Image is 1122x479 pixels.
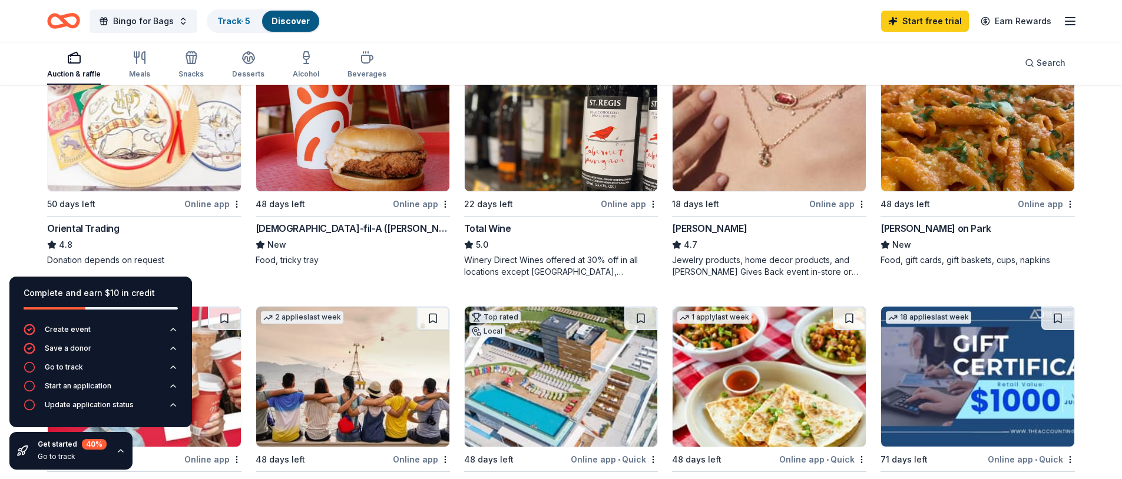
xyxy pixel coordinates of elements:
div: 1 apply last week [677,311,752,324]
div: Donation depends on request [47,254,241,266]
button: Start an application [24,380,178,399]
div: Online app [601,197,658,211]
div: Auction & raffle [47,69,101,79]
span: • [618,455,620,464]
img: Image for Let's Roam [256,307,449,447]
div: Oriental Trading [47,221,120,235]
a: Image for Oriental TradingTop rated16 applieslast week50 days leftOnline appOriental Trading4.8Do... [47,51,241,266]
div: 22 days left [464,197,513,211]
div: Alcohol [293,69,319,79]
div: Get started [38,439,107,450]
div: 40 % [82,439,107,450]
div: Local [469,325,505,337]
button: Create event [24,324,178,342]
div: Winery Direct Wines offered at 30% off in all locations except [GEOGRAPHIC_DATA], [GEOGRAPHIC_DAT... [464,254,658,278]
img: Image for Oriental Trading [48,51,241,191]
div: Desserts [232,69,264,79]
div: Online app Quick [571,452,658,467]
a: Image for Kendra ScottTop rated8 applieslast week18 days leftOnline app[PERSON_NAME]4.7Jewelry pr... [672,51,866,278]
div: Meals [129,69,150,79]
div: Jewelry products, home decor products, and [PERSON_NAME] Gives Back event in-store or online (or ... [672,254,866,278]
div: Food, gift cards, gift baskets, cups, napkins [881,254,1075,266]
a: Image for Matera’s on ParkLocal48 days leftOnline app[PERSON_NAME] on ParkNewFood, gift cards, gi... [881,51,1075,266]
div: Online app [1018,197,1075,211]
img: Image for The Accounting Doctor [881,307,1074,447]
img: Image for Total Wine [465,51,658,191]
button: Desserts [232,46,264,85]
div: 50 days left [47,197,95,211]
div: Online app [184,197,241,211]
div: Online app [393,197,450,211]
span: 4.7 [684,238,697,252]
button: Alcohol [293,46,319,85]
div: 2 applies last week [261,311,343,324]
button: Snacks [178,46,204,85]
div: [PERSON_NAME] on Park [881,221,991,235]
div: 48 days left [464,453,514,467]
span: Search [1037,56,1065,70]
div: [PERSON_NAME] [672,221,747,235]
div: 71 days left [881,453,928,467]
button: Update application status [24,399,178,418]
a: Track· 5 [217,16,250,26]
div: 48 days left [256,453,305,467]
div: 48 days left [256,197,305,211]
div: Online app Quick [988,452,1075,467]
a: Discover [272,16,310,26]
div: [DEMOGRAPHIC_DATA]-fil-A ([PERSON_NAME]) [256,221,450,235]
a: Image for Chick-fil-A (Ramsey)Local48 days leftOnline app[DEMOGRAPHIC_DATA]-fil-A ([PERSON_NAME])... [256,51,450,266]
a: Start free trial [881,11,969,32]
span: • [826,455,829,464]
button: Beverages [347,46,386,85]
button: Bingo for Bags [90,9,197,33]
div: 48 days left [672,453,721,467]
div: Online app [184,452,241,467]
span: 4.8 [59,238,72,252]
div: Online app [393,452,450,467]
button: Auction & raffle [47,46,101,85]
img: Image for California Tortilla [673,307,866,447]
button: Search [1015,51,1075,75]
div: Food, tricky tray [256,254,450,266]
img: Image for SoJo Spa Club [465,307,658,447]
div: Online app [809,197,866,211]
button: Track· 5Discover [207,9,320,33]
img: Image for Chick-fil-A (Ramsey) [256,51,449,191]
button: Meals [129,46,150,85]
span: • [1035,455,1037,464]
button: Save a donor [24,342,178,361]
div: 48 days left [881,197,930,211]
a: Earn Rewards [974,11,1058,32]
a: Image for Total WineTop rated8 applieslast week22 days leftOnline appTotal Wine5.0Winery Direct W... [464,51,658,278]
div: Beverages [347,69,386,79]
a: Home [47,7,80,35]
div: Create event [45,325,91,334]
div: 18 applies last week [886,311,971,324]
div: Go to track [38,452,107,461]
img: Image for Kendra Scott [673,51,866,191]
div: Save a donor [45,344,91,353]
span: New [267,238,286,252]
div: Update application status [45,400,134,410]
div: Total Wine [464,221,511,235]
span: 5.0 [476,238,488,252]
img: Image for Matera’s on Park [881,51,1074,191]
div: Start an application [45,381,111,391]
div: Snacks [178,69,204,79]
div: Go to track [45,362,83,372]
div: 18 days left [672,197,719,211]
span: New [892,238,911,252]
div: Top rated [469,311,521,323]
button: Go to track [24,361,178,380]
div: Online app Quick [779,452,866,467]
span: Bingo for Bags [113,14,174,28]
div: Complete and earn $10 in credit [24,286,178,300]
